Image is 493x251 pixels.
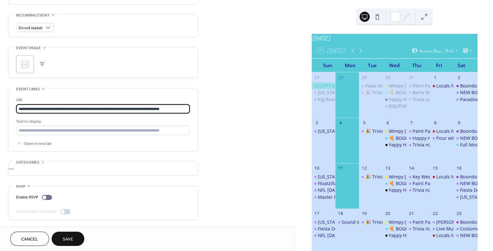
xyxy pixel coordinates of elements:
[383,89,407,96] div: 🍕 BOGO Pizza Wednesdays at Crooked Palm Cabana🍕
[16,12,50,19] span: Recurring event
[432,74,438,80] div: 1
[317,59,339,72] div: Sun
[454,232,477,239] div: NEW BOGO Sundays at Crooked Palm Cabana!
[383,174,407,180] div: Wimpy Wednesday at M.E.A.T. Eatery & Taproom.
[361,120,367,126] div: 5
[314,165,320,171] div: 10
[456,211,462,216] div: 23
[413,219,488,225] div: Paint Party at [GEOGRAPHIC_DATA]
[10,232,49,246] button: Cancel
[16,159,39,166] span: Categories
[413,174,479,180] div: Key West 2nd Annual Rum Fest
[454,128,477,134] div: Boondocks Air Market
[432,165,438,171] div: 15
[365,219,417,225] div: 🎉 Trivia Night Alert! 🎉
[312,34,477,43] div: [DATE]
[430,128,454,134] div: Locals Night at Jimmy Johnson’s Big Chill
[24,140,52,147] span: Open in new tab
[413,142,488,148] div: Trivia night at [GEOGRAPHIC_DATA]
[407,83,430,89] div: Paint Party at Hog Heaven
[454,187,477,193] div: Fiesta De Langosta.
[407,180,430,187] div: Paint Party at Hog Heaven
[365,83,470,89] div: Paws and Petals a BloomingBenefit For The Pups
[359,174,383,180] div: 🎉 Trivia Night Alert! 🎉
[338,74,343,80] div: 28
[16,183,25,190] span: RSVP
[318,180,348,187] div: Floatzilla 2025
[454,180,477,187] div: NEW BOGO Sundays at Crooked Palm Cabana!
[318,194,423,200] div: Master Debaters: Battle For [GEOGRAPHIC_DATA]
[432,120,438,126] div: 8
[335,219,359,225] div: Sound immersion relaxation and meditation class with Kris Friedman!
[312,219,336,225] div: Florida Keys Farmers Market
[454,83,477,89] div: Boondocks Air Market
[413,180,488,187] div: Paint Party at [GEOGRAPHIC_DATA]
[413,83,488,89] div: Paint Party at [GEOGRAPHIC_DATA]
[413,89,463,96] div: Barre Brawl On The Bay
[430,135,454,141] div: Pour with a Purpose
[436,135,480,141] div: Pour with a Purpose
[318,128,388,134] div: [US_STATE] Keys Farmers Market
[409,165,414,171] div: 14
[454,219,477,225] div: Boondocks Air Market
[385,74,391,80] div: 30
[312,187,336,193] div: NFL Sunday Happy Hour at The Catch
[318,232,397,239] div: NFL [DATE] Happy Hour at The Catch
[383,180,407,187] div: 🍕 BOGO Pizza Wednesdays at Crooked Palm Cabana🍕
[63,236,73,243] span: Save
[312,180,336,187] div: Floatzilla 2025
[365,89,417,96] div: 🎉 Trivia Night Alert! 🎉
[407,89,430,96] div: Barre Brawl On The Bay
[52,232,84,246] button: Save
[338,211,343,216] div: 18
[383,232,407,239] div: Yappy Hour! 🐾🍹 at Jimmy Johnson's Big Chill
[413,226,488,232] div: Trivia night at [GEOGRAPHIC_DATA]
[318,174,388,180] div: [US_STATE] Keys Farmers Market
[385,120,391,126] div: 6
[383,187,407,193] div: Yappy Hour! 🐾🍹 at Jimmy Johnson's Big Chill
[454,194,477,200] div: Florida Keys Children's Shelter 40th Anniversary Fundraiser Celebration
[450,59,472,72] div: Sat
[389,219,484,225] div: Wimpy [DATE] at M.E.A.T. Eatery & Taproom.
[454,142,477,148] div: Full Moon Fundraiser Party for the Good Health Clinic! 🌊🎶
[456,74,462,80] div: 2
[359,219,383,225] div: 🎉 Trivia Night Alert! 🎉
[407,135,430,141] div: Happy Hour Summer Fun
[407,96,430,103] div: Trivia night at Hog Heaven
[406,59,428,72] div: Thu
[361,59,383,72] div: Tue
[16,194,38,201] div: Enable RSVP
[454,174,477,180] div: Boondocks Air Market
[383,59,406,72] div: Wed
[338,120,343,126] div: 4
[454,226,477,232] div: Costume Swap & Sale @ The Greeen House "Mothership"
[389,128,484,134] div: Wimpy [DATE] at M.E.A.T. Eatery & Taproom.
[361,165,367,171] div: 12
[413,96,488,103] div: Trivia night at [GEOGRAPHIC_DATA]
[318,226,359,232] div: Fiesta De Langosta.
[365,128,417,134] div: 🎉 Trivia Night Alert! 🎉
[383,142,407,148] div: Yappy Hour! 🐾🍹 at Jimmy Johnson's Big Chill
[338,165,343,171] div: 11
[318,187,397,193] div: NFL [DATE] Happy Hour at The Catch
[16,55,34,73] div: ;
[312,174,336,180] div: Florida Keys Farmers Market
[318,219,388,225] div: [US_STATE] Keys Farmers Market
[456,120,462,126] div: 9
[407,187,430,193] div: Trivia night at Hog Heaven
[383,96,407,103] div: Yappy Hour! 🐾🍹 at Jimmy Johnson's Big Chill
[383,135,407,141] div: 🍕 BOGO Pizza Wednesdays at Crooked Palm Cabana🍕
[430,226,454,232] div: Live Music at Crooked Palm Cabana – Jake on the Lake
[413,135,467,141] div: Happy Hour Summer Fun
[409,74,414,80] div: 31
[413,187,488,193] div: Trivia night at [GEOGRAPHIC_DATA]
[383,103,407,109] div: DOLPHIN SUNSET CELEBRATION
[389,142,489,148] div: Yappy Hour! 🐾🍹 at [PERSON_NAME] Big Chill
[312,226,336,232] div: Fiesta De Langosta.
[16,97,189,103] div: URL
[314,74,320,80] div: 27
[318,96,338,103] div: Pig Roast
[359,83,383,89] div: Paws and Petals a BloomingBenefit For The Pups
[407,226,430,232] div: Trivia night at Hog Heaven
